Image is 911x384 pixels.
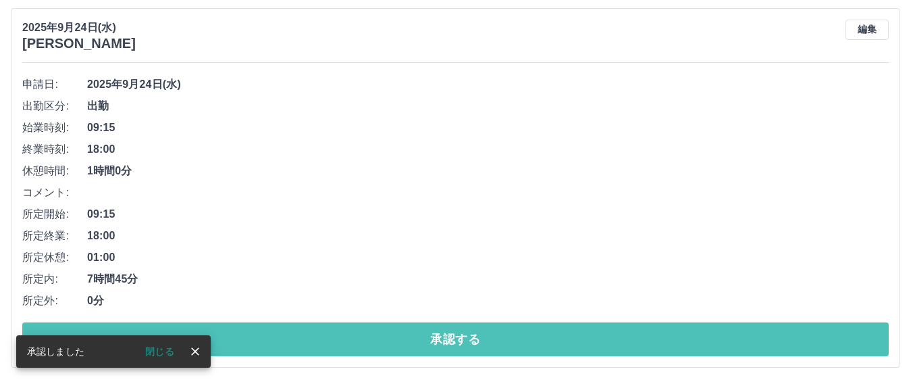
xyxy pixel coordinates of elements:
span: 2025年9月24日(水) [87,76,889,93]
span: 09:15 [87,206,889,222]
span: 7時間45分 [87,271,889,287]
span: 09:15 [87,120,889,136]
span: 出勤区分: [22,98,87,114]
span: 01:00 [87,249,889,266]
span: 始業時刻: [22,120,87,136]
span: 終業時刻: [22,141,87,158]
span: 所定終業: [22,228,87,244]
button: 閉じる [134,341,185,362]
button: close [185,341,205,362]
span: 所定外: [22,293,87,309]
span: 18:00 [87,141,889,158]
span: 所定内: [22,271,87,287]
span: 申請日: [22,76,87,93]
div: 承認しました [27,339,84,364]
span: コメント: [22,185,87,201]
span: 0分 [87,293,889,309]
p: 2025年9月24日(水) [22,20,136,36]
span: 18:00 [87,228,889,244]
span: 所定休憩: [22,249,87,266]
span: 所定開始: [22,206,87,222]
button: 承認する [22,322,889,356]
button: 編集 [845,20,889,40]
span: 休憩時間: [22,163,87,179]
h3: [PERSON_NAME] [22,36,136,51]
span: 出勤 [87,98,889,114]
span: 1時間0分 [87,163,889,179]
